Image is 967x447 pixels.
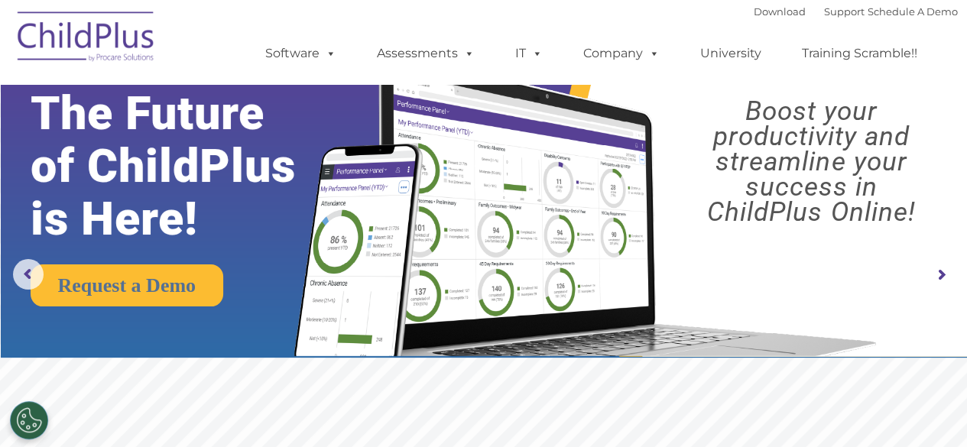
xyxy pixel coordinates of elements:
a: Download [754,5,806,18]
a: Training Scramble!! [787,38,933,69]
font: | [754,5,958,18]
a: IT [500,38,558,69]
button: Cookies Settings [10,401,48,439]
rs-layer: Boost your productivity and streamline your success in ChildPlus Online! [668,99,955,225]
a: University [685,38,777,69]
rs-layer: The Future of ChildPlus is Here! [31,87,339,245]
img: ChildPlus by Procare Solutions [10,1,163,77]
a: Support [824,5,865,18]
iframe: Chat Widget [891,374,967,447]
a: Assessments [362,38,490,69]
a: Request a Demo [31,264,224,306]
a: Schedule A Demo [868,5,958,18]
a: Company [568,38,675,69]
a: Software [250,38,352,69]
